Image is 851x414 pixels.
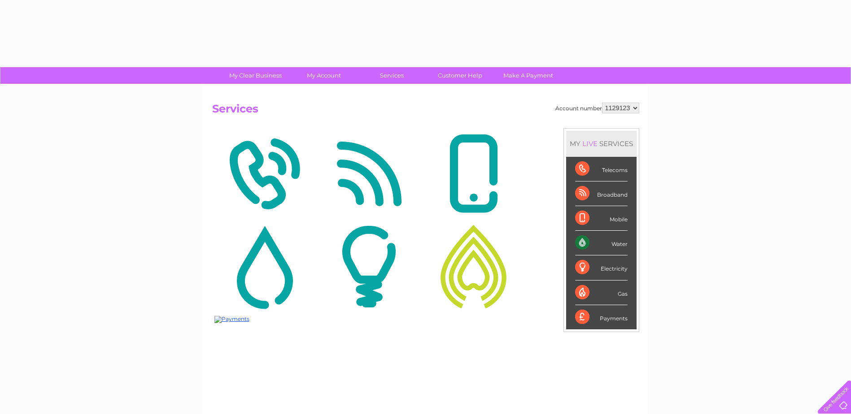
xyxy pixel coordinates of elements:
[423,67,497,84] a: Customer Help
[319,130,419,217] img: Broadband
[575,206,628,231] div: Mobile
[355,67,429,84] a: Services
[214,223,314,310] img: Water
[575,157,628,181] div: Telecoms
[555,103,639,113] div: Account number
[575,255,628,280] div: Electricity
[319,223,419,310] img: Electricity
[575,305,628,329] div: Payments
[575,280,628,305] div: Gas
[566,131,637,156] div: MY SERVICES
[214,130,314,217] img: Telecoms
[575,181,628,206] div: Broadband
[218,67,292,84] a: My Clear Business
[575,231,628,255] div: Water
[212,103,639,120] h2: Services
[214,316,249,323] img: Payments
[287,67,361,84] a: My Account
[491,67,565,84] a: Make A Payment
[580,139,599,148] div: LIVE
[423,223,524,310] img: Gas
[423,130,524,217] img: Mobile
